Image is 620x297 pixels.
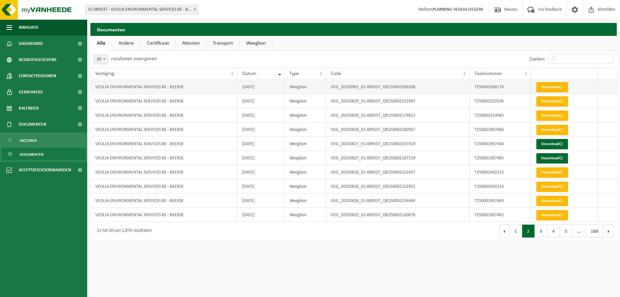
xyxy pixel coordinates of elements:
[326,80,470,94] td: VEG_20250901_01-089537_QR250002206208
[284,108,326,122] td: Weegbon
[90,165,237,179] td: VEOLIA ENVIRONMENTAL SERVICES BE - BEERSE
[470,179,531,194] td: T250002492314
[326,194,470,208] td: VEG_20250826_01-089537_QR250002154464
[85,5,198,15] span: 01-089537 - VEOLIA ENVIRONMENTAL SERVICES BE - BEERSE
[284,94,326,108] td: Weegbon
[19,19,39,36] span: Navigatie
[560,225,573,238] button: 5
[536,153,568,164] a: Download
[19,162,71,178] span: Acceptatievoorwaarden
[326,108,470,122] td: VEG_20250828_01-089537_QR250002179812
[140,36,175,51] a: Certificaat
[529,57,545,62] label: Zoeken:
[90,36,112,51] a: Alle
[111,56,157,61] label: resultaten weergeven
[237,151,284,165] td: [DATE]
[474,71,502,76] span: Taaknummer
[536,210,568,220] a: Download
[2,134,86,146] a: Facturen
[237,194,284,208] td: [DATE]
[86,5,198,14] span: 01-089537 - VEOLIA ENVIRONMENTAL SERVICES BE - BEERSE
[470,165,531,179] td: T250002492315
[94,55,108,64] span: 10
[19,68,56,84] span: Contactpersonen
[470,108,531,122] td: T250002514085
[522,225,535,238] button: 2
[19,52,57,68] span: Bedrijfsgegevens
[90,137,237,151] td: VEOLIA ENVIRONMENTAL SERVICES BE - BEERSE
[499,225,510,238] button: Previous
[237,108,284,122] td: [DATE]
[237,80,284,94] td: [DATE]
[90,23,617,36] h2: Documenten
[470,137,531,151] td: T250001907464
[94,55,108,64] span: 10
[326,137,470,151] td: VEG_20250827_01-089537_QR250002167319
[326,151,470,165] td: VEG_20250827_01-089537_QR250002167159
[536,125,568,135] a: Download
[470,208,531,222] td: T250001907462
[19,116,46,133] span: Documenten
[289,71,299,76] span: Type
[586,225,604,238] button: 188
[510,225,522,238] button: 1
[326,208,470,222] td: VEG_20250825_01-089537_QR250002140076
[536,182,568,192] a: Download
[90,179,237,194] td: VEOLIA ENVIRONMENTAL SERVICES BE - BEERSE
[536,167,568,178] a: Download
[284,137,326,151] td: Weegbon
[331,71,341,76] span: Code
[95,71,114,76] span: Vestiging
[176,36,206,51] a: Attesten
[240,36,272,51] a: Weegbon
[237,122,284,137] td: [DATE]
[535,225,547,238] button: 3
[433,7,483,12] strong: PLANNING VEOLIA IZEGEM
[470,194,531,208] td: T250001907463
[2,148,86,160] a: Documenten
[284,194,326,208] td: Weegbon
[326,94,470,108] td: VEG_20250829_01-089537_QR250002191997
[284,208,326,222] td: Weegbon
[237,208,284,222] td: [DATE]
[90,151,237,165] td: VEOLIA ENVIRONMENTAL SERVICES BE - BEERSE
[90,194,237,208] td: VEOLIA ENVIRONMENTAL SERVICES BE - BEERSE
[284,122,326,137] td: Weegbon
[536,96,568,107] a: Download
[90,94,237,108] td: VEOLIA ENVIRONMENTAL SERVICES BE - BEERSE
[237,179,284,194] td: [DATE]
[536,82,568,92] a: Download
[90,108,237,122] td: VEOLIA ENVIRONMENTAL SERVICES BE - BEERSE
[19,100,39,116] span: Kalender
[536,196,568,206] a: Download
[237,137,284,151] td: [DATE]
[470,80,531,94] td: T250002568176
[547,225,560,238] button: 4
[206,36,239,51] a: Transport
[470,94,531,108] td: T250002522596
[604,225,614,238] button: Next
[112,36,140,51] a: Andere
[326,122,470,137] td: VEG_20250828_01-089537_QR250002180957
[536,111,568,121] a: Download
[242,71,256,76] span: Datum
[284,80,326,94] td: Weegbon
[573,225,586,238] span: …
[284,179,326,194] td: Weegbon
[237,94,284,108] td: [DATE]
[237,165,284,179] td: [DATE]
[90,122,237,137] td: VEOLIA ENVIRONMENTAL SERVICES BE - BEERSE
[90,208,237,222] td: VEOLIA ENVIRONMENTAL SERVICES BE - BEERSE
[284,165,326,179] td: Weegbon
[20,148,44,161] span: Documenten
[470,151,531,165] td: T250001907465
[326,165,470,179] td: VEG_20250826_01-089537_QR250002152457
[94,225,152,237] div: 11 tot 20 van 1,876 resultaten
[19,84,43,100] span: Gebruikers
[20,134,37,147] span: Facturen
[19,36,43,52] span: Dashboard
[470,122,531,137] td: T250001907466
[536,139,568,149] a: Download
[90,80,237,94] td: VEOLIA ENVIRONMENTAL SERVICES BE - BEERSE
[326,179,470,194] td: VEG_20250826_01-089537_QR250002152951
